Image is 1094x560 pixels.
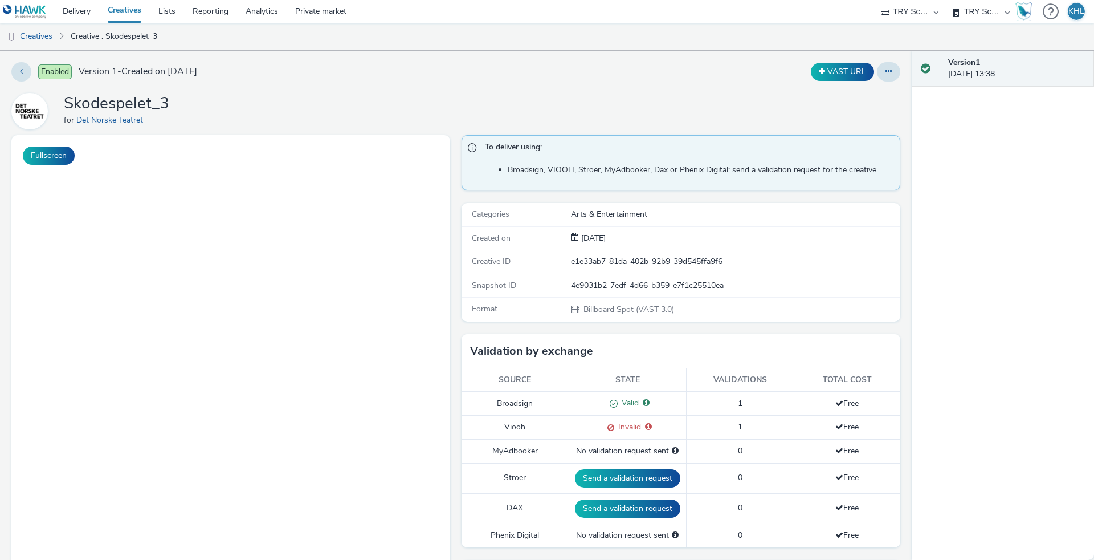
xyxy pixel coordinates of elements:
[23,147,75,165] button: Fullscreen
[948,57,1085,80] div: [DATE] 13:38
[738,472,742,483] span: 0
[462,440,569,463] td: MyAdbooker
[575,445,680,457] div: No validation request sent
[571,209,899,220] div: Arts & Entertainment
[1015,2,1037,21] a: Hawk Academy
[738,398,742,409] span: 1
[485,141,888,156] span: To deliver using:
[6,31,17,43] img: dooh
[462,524,569,547] td: Phenix Digital
[808,63,877,81] div: Duplicate the creative as a VAST URL
[1015,2,1032,21] img: Hawk Academy
[472,209,509,220] span: Categories
[618,397,639,408] span: Valid
[462,392,569,416] td: Broadsign
[575,500,680,518] button: Send a validation request
[794,368,900,392] th: Total cost
[462,368,569,392] th: Source
[575,469,680,488] button: Send a validation request
[672,530,679,541] div: Please select a deal below and click on Send to send a validation request to Phenix Digital.
[462,416,569,440] td: Viooh
[571,280,899,291] div: 4e9031b2-7edf-4d66-b359-e7f1c25510ea
[64,115,76,125] span: for
[738,530,742,541] span: 0
[472,303,497,314] span: Format
[811,63,874,81] button: VAST URL
[569,368,686,392] th: State
[579,233,606,244] div: Creation 27 August 2025, 13:38
[571,256,899,267] div: e1e33ab7-81da-402b-92b9-39d545ffa9f6
[835,445,859,456] span: Free
[38,64,72,79] span: Enabled
[672,445,679,457] div: Please select a deal below and click on Send to send a validation request to MyAdbooker.
[738,421,742,432] span: 1
[13,95,46,128] img: Det Norske Teatret
[65,23,163,50] a: Creative : Skodespelet_3
[462,493,569,524] td: DAX
[1068,3,1084,20] div: KHL
[835,530,859,541] span: Free
[3,5,47,19] img: undefined Logo
[835,421,859,432] span: Free
[11,105,52,116] a: Det Norske Teatret
[835,502,859,513] span: Free
[462,463,569,493] td: Stroer
[582,304,674,315] span: Billboard Spot (VAST 3.0)
[835,398,859,409] span: Free
[472,256,511,267] span: Creative ID
[79,65,197,78] span: Version 1 - Created on [DATE]
[64,93,169,115] h1: Skodespelet_3
[686,368,794,392] th: Validations
[76,115,148,125] a: Det Norske Teatret
[470,343,593,360] h3: Validation by exchange
[738,502,742,513] span: 0
[738,445,742,456] span: 0
[948,57,980,68] strong: Version 1
[835,472,859,483] span: Free
[575,530,680,541] div: No validation request sent
[508,164,894,176] li: Broadsign, VIOOH, Stroer, MyAdbooker, Dax or Phenix Digital: send a validation request for the cr...
[614,421,641,432] span: Invalid
[472,280,516,291] span: Snapshot ID
[579,233,606,244] span: [DATE]
[472,233,511,244] span: Created on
